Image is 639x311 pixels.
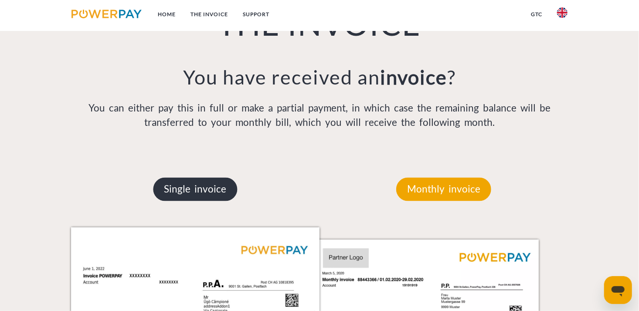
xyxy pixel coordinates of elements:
[71,101,568,130] p: You can either pay this in full or make a partial payment, in which case the remaining balance wi...
[604,276,632,304] iframe: Button to launch messaging window
[523,7,550,22] a: GTC
[151,7,184,22] a: Home
[557,7,568,18] img: en
[71,10,142,18] img: logo-powerpay.svg
[153,178,237,201] p: Single invoice
[184,7,236,22] a: THE INVOICE
[380,65,447,89] b: invoice
[71,65,568,89] h3: You have received an ?
[396,178,491,201] p: Monthly invoice
[236,7,277,22] a: Support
